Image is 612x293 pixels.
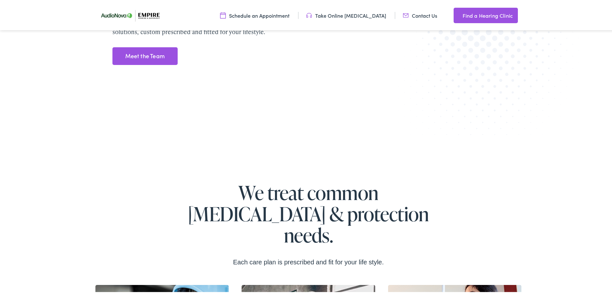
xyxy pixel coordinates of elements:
img: utility icon [403,11,409,18]
a: Meet the Team [112,46,178,64]
img: utility icon [306,11,312,18]
a: Contact Us [403,11,437,18]
h2: We treat common [MEDICAL_DATA] & protection needs. [170,181,447,244]
img: utility icon [220,11,226,18]
a: Take Online [MEDICAL_DATA] [306,11,386,18]
a: Find a Hearing Clinic [454,6,518,22]
p: Each care plan is prescribed and fit for your life style. [206,256,411,266]
img: utility icon [454,10,459,18]
a: Schedule an Appointment [220,11,289,18]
